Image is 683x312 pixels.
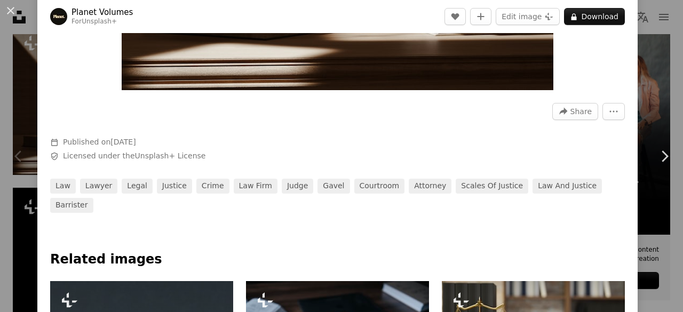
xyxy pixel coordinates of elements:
[135,151,206,160] a: Unsplash+ License
[456,179,528,194] a: scales of justice
[122,179,153,194] a: legal
[80,179,117,194] a: lawyer
[282,179,313,194] a: judge
[72,18,133,26] div: For
[552,103,598,120] button: Share this image
[82,18,117,25] a: Unsplash+
[72,7,133,18] a: Planet Volumes
[317,179,350,194] a: gavel
[63,151,205,162] span: Licensed under the
[570,103,592,119] span: Share
[63,138,136,146] span: Published on
[196,179,229,194] a: crime
[234,179,277,194] a: law firm
[470,8,491,25] button: Add to Collection
[50,198,93,213] a: barrister
[602,103,625,120] button: More Actions
[444,8,466,25] button: Like
[496,8,560,25] button: Edit image
[409,179,451,194] a: attorney
[50,8,67,25] img: Go to Planet Volumes's profile
[354,179,405,194] a: courtroom
[157,179,192,194] a: justice
[564,8,625,25] button: Download
[50,251,625,268] h4: Related images
[110,138,136,146] time: September 24, 2023 at 1:21:02 PM GMT+5
[646,105,683,207] a: Next
[533,179,602,194] a: law and justice
[50,179,76,194] a: law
